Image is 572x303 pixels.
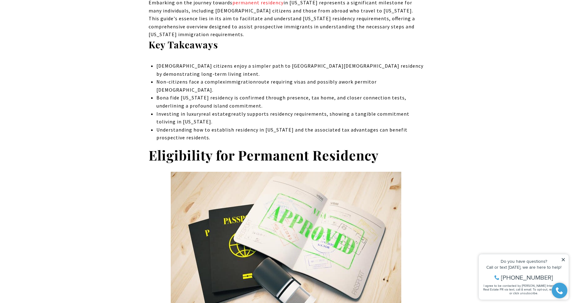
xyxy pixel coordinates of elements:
iframe: bss-luxurypresence [444,6,566,85]
span: Understanding how to establish residency in [US_STATE] and the associated tax advantages can bene... [156,127,408,141]
span: greatly supports residency requirements, showing a tangible commitment to [156,111,409,125]
span: Non-citizens face a complex [156,79,225,85]
span: Investing in luxury [156,111,201,117]
span: work permit [341,79,371,85]
strong: Eligibility for Permanent Residency [149,146,379,164]
div: Bona fide [US_STATE] residency is confirmed through presence, tax home, and closer connection tes... [156,94,423,110]
span: or [DEMOGRAPHIC_DATA]. [156,79,377,93]
span: immigration [225,79,256,85]
div: [DEMOGRAPHIC_DATA] citizens enjoy a simpler path to [GEOGRAPHIC_DATA][DEMOGRAPHIC_DATA] residency... [156,62,423,78]
span: route requiring visas and possibly a [256,79,341,85]
span: real estate [201,111,228,117]
strong: Key Takeaways [149,38,218,51]
span: . [211,118,212,125]
span: living in [US_STATE] [162,118,211,125]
